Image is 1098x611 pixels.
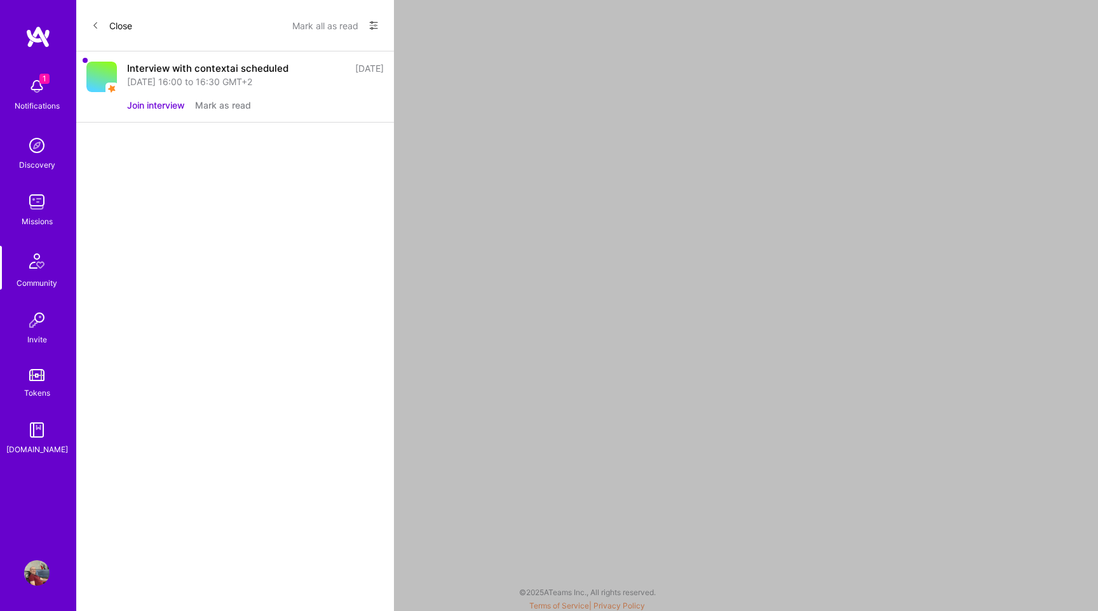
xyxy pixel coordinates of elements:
img: discovery [24,133,50,158]
button: Mark all as read [292,15,358,36]
div: Invite [27,333,47,346]
a: User Avatar [21,560,53,586]
img: guide book [24,417,50,443]
div: Missions [22,215,53,228]
div: Community [17,276,57,290]
button: Join interview [127,98,185,112]
img: User Avatar [24,560,50,586]
button: Close [91,15,132,36]
div: Discovery [19,158,55,171]
img: star icon [105,83,118,95]
div: Interview with contextai scheduled [127,62,288,75]
div: [DATE] [355,62,384,75]
div: Tokens [24,386,50,399]
img: logo [25,25,51,48]
div: [DOMAIN_NAME] [6,443,68,456]
img: tokens [29,369,44,381]
img: Community [22,246,52,276]
img: Invite [24,307,50,333]
button: Mark as read [195,98,251,112]
div: [DATE] 16:00 to 16:30 GMT+2 [127,75,384,88]
img: teamwork [24,189,50,215]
